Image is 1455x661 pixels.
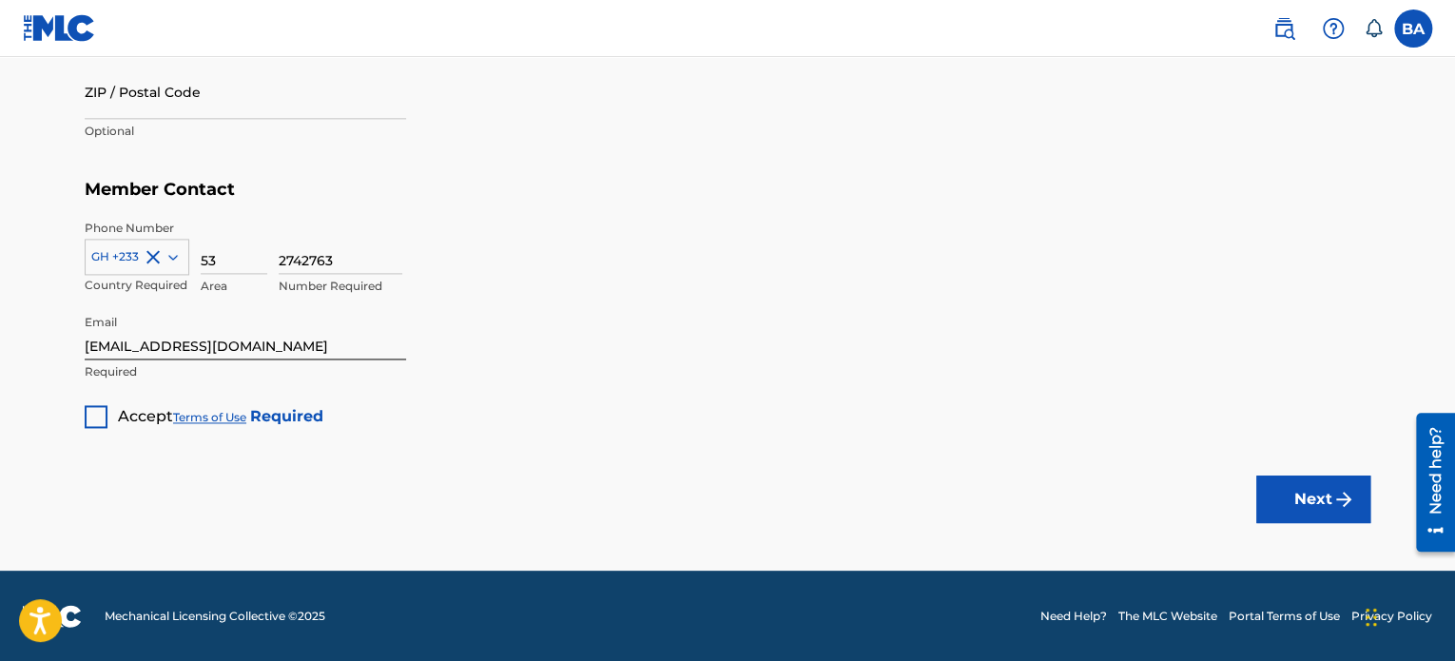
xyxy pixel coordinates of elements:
[85,169,1370,210] h5: Member Contact
[1040,608,1107,625] a: Need Help?
[1402,406,1455,559] iframe: Resource Center
[23,605,82,628] img: logo
[1360,570,1455,661] iframe: Chat Widget
[279,278,402,295] p: Number Required
[1394,10,1432,48] div: User Menu
[118,407,173,425] span: Accept
[85,123,406,140] p: Optional
[173,410,246,424] a: Terms of Use
[85,277,189,294] p: Country Required
[1332,488,1355,511] img: f7272a7cc735f4ea7f67.svg
[1229,608,1340,625] a: Portal Terms of Use
[1272,17,1295,40] img: search
[85,363,406,380] p: Required
[201,278,267,295] p: Area
[250,407,323,425] strong: Required
[1118,608,1217,625] a: The MLC Website
[1322,17,1345,40] img: help
[1351,608,1432,625] a: Privacy Policy
[1314,10,1352,48] div: Help
[1364,19,1383,38] div: Notifications
[105,608,325,625] span: Mechanical Licensing Collective © 2025
[1265,10,1303,48] a: Public Search
[23,14,96,42] img: MLC Logo
[1256,476,1370,523] button: Next
[1366,589,1377,646] div: Drag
